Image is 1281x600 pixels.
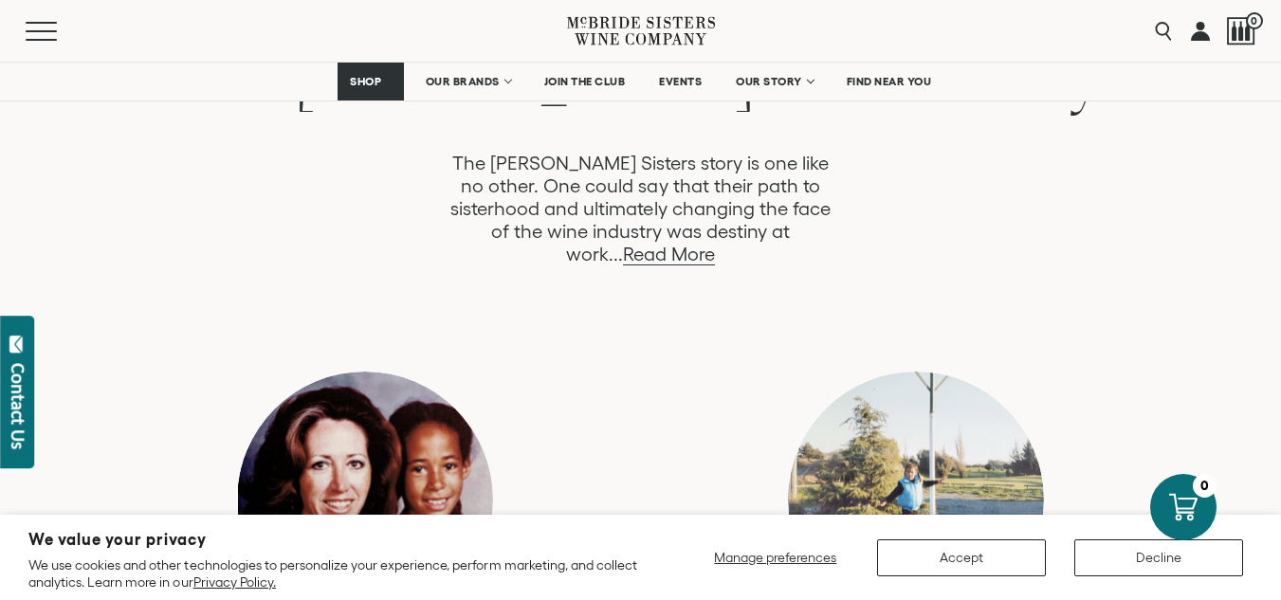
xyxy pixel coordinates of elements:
[443,152,837,265] p: The [PERSON_NAME] Sisters story is one like no other. One could say that their path to sisterhood...
[834,63,944,100] a: FIND NEAR YOU
[350,75,382,88] span: SHOP
[736,75,802,88] span: OUR STORY
[723,63,825,100] a: OUR STORY
[338,63,404,100] a: SHOP
[623,244,715,265] a: Read More
[532,63,638,100] a: JOIN THE CLUB
[193,574,276,590] a: Privacy Policy.
[1193,474,1217,498] div: 0
[544,75,626,88] span: JOIN THE CLUB
[9,363,27,449] div: Contact Us
[714,550,836,565] span: Manage preferences
[847,75,932,88] span: FIND NEAR YOU
[28,556,641,591] p: We use cookies and other technologies to personalize your experience, perform marketing, and coll...
[1246,12,1263,29] span: 0
[1074,539,1243,576] button: Decline
[659,75,702,88] span: EVENTS
[26,22,94,41] button: Mobile Menu Trigger
[413,63,522,100] a: OUR BRANDS
[647,63,714,100] a: EVENTS
[877,539,1046,576] button: Accept
[426,75,500,88] span: OUR BRANDS
[703,539,849,576] button: Manage preferences
[28,532,641,548] h2: We value your privacy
